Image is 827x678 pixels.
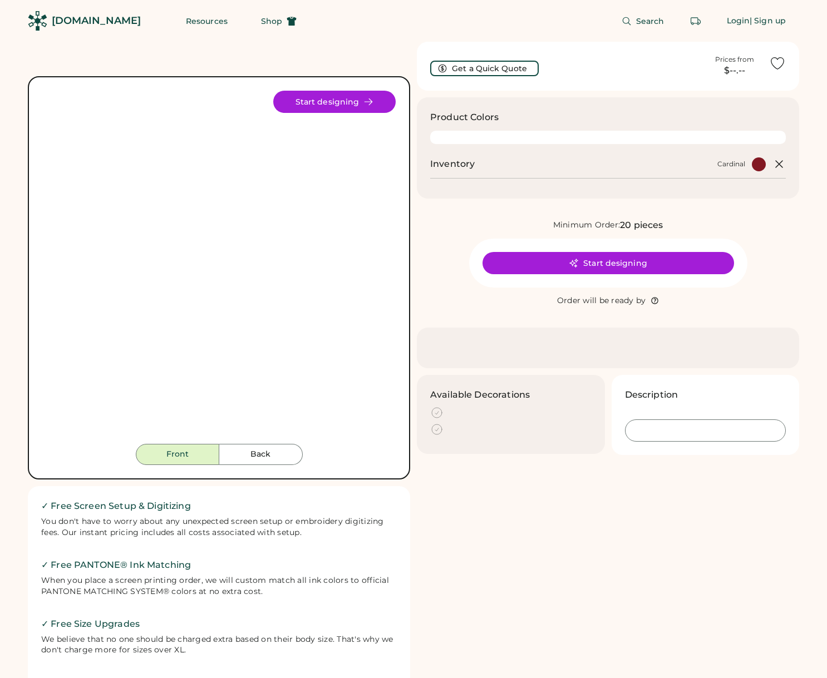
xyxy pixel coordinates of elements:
img: yH5BAEAAAAALAAAAAABAAEAAAIBRAA7 [42,91,396,444]
button: Front [136,444,219,465]
h2: ✓ Free Screen Setup & Digitizing [41,499,397,513]
div: When you place a screen printing order, we will custom match all ink colors to official PANTONE M... [41,575,397,597]
div: You don't have to worry about any unexpected screen setup or embroidery digitizing fees. Our inst... [41,516,397,538]
div: Minimum Order: [553,220,621,231]
div: Login [727,16,750,27]
button: Get a Quick Quote [430,61,539,76]
button: Back [219,444,303,465]
button: Start designing [273,91,396,113]
h2: ✓ Free PANTONE® Ink Matching [41,558,397,572]
span: Shop [261,17,282,25]
div: We believe that no one should be charged extra based on their body size. That's why we don't char... [41,634,397,656]
button: Resources [173,10,241,32]
div: | Sign up [750,16,786,27]
h3: Available Decorations [430,388,530,402]
div: 20 pieces [620,219,663,232]
h3: Product Colors [430,111,499,124]
h3: Description [625,388,678,402]
button: Search [608,10,678,32]
div: Prices from [715,55,754,64]
div: [DOMAIN_NAME] [52,14,141,28]
div: Order will be ready by [557,295,646,306]
div: Cardinal [717,160,745,169]
h2: Inventory [430,157,475,171]
div: $--.-- [707,64,762,77]
button: Shop [248,10,310,32]
button: Retrieve an order [685,10,707,32]
img: Rendered Logo - Screens [28,11,47,31]
button: Start designing [483,252,734,274]
h2: ✓ Free Size Upgrades [41,617,397,631]
span: Search [636,17,664,25]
